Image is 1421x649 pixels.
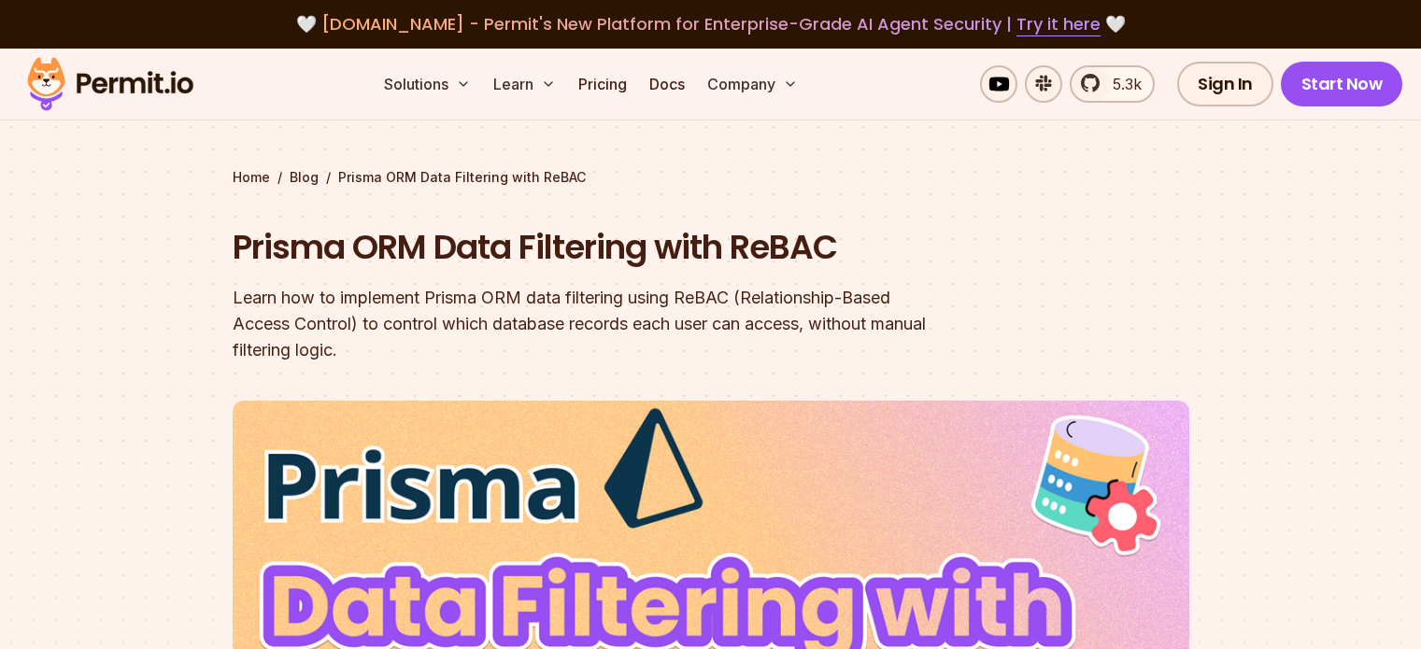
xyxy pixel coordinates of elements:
[233,168,270,187] a: Home
[1016,12,1101,36] a: Try it here
[233,285,950,363] div: Learn how to implement Prisma ORM data filtering using ReBAC (Relationship-Based Access Control) ...
[233,168,1189,187] div: / /
[45,11,1376,37] div: 🤍 🤍
[700,65,805,103] button: Company
[1177,62,1273,106] a: Sign In
[1101,73,1142,95] span: 5.3k
[571,65,634,103] a: Pricing
[377,65,478,103] button: Solutions
[290,168,319,187] a: Blog
[1070,65,1155,103] a: 5.3k
[233,224,950,271] h1: Prisma ORM Data Filtering with ReBAC
[321,12,1101,35] span: [DOMAIN_NAME] - Permit's New Platform for Enterprise-Grade AI Agent Security |
[1281,62,1403,106] a: Start Now
[642,65,692,103] a: Docs
[19,52,202,116] img: Permit logo
[486,65,563,103] button: Learn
